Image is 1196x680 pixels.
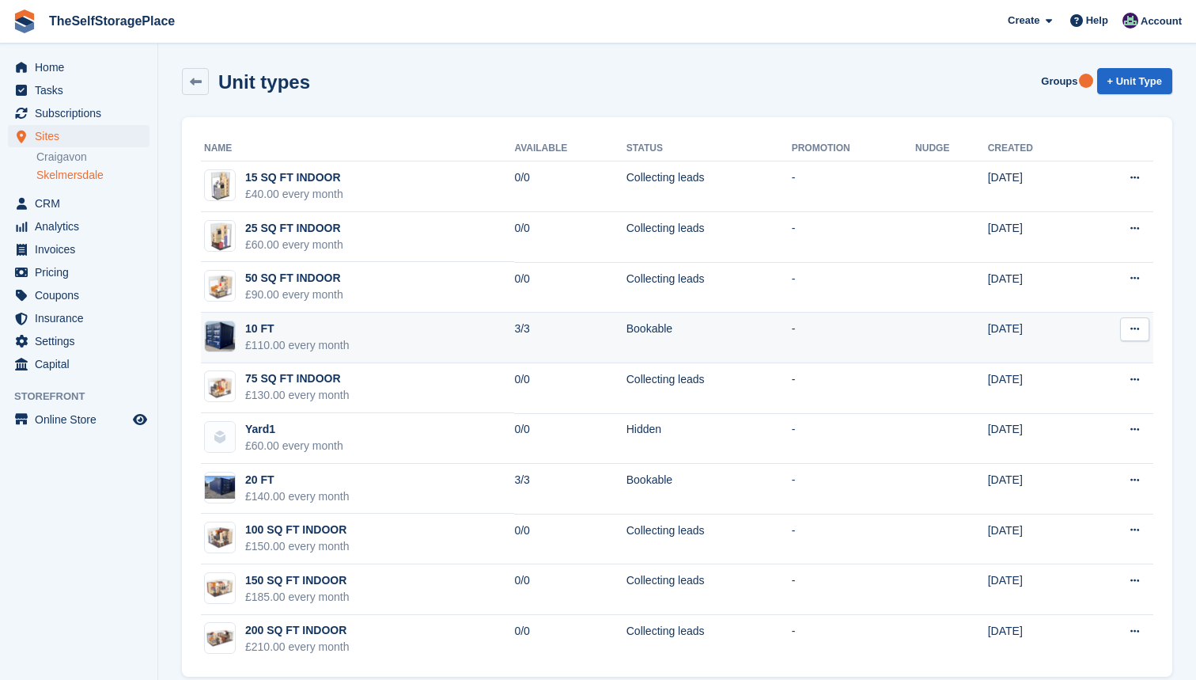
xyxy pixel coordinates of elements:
img: Screenshot%202025-08-07%20at%2011.20.33.png [205,577,235,598]
td: [DATE] [988,413,1084,464]
img: Screenshot%202025-08-07%20at%2011.12.36.png [210,169,231,201]
img: blank-unit-type-icon-ffbac7b88ba66c5e286b0e438baccc4b9c83835d4c34f86887a83fc20ec27e7b.svg [205,422,235,452]
span: CRM [35,192,130,215]
th: Promotion [792,136,915,161]
td: 0/0 [514,212,626,263]
div: 25 SQ FT INDOOR [245,220,343,237]
td: 0/0 [514,514,626,564]
td: [DATE] [988,262,1084,313]
td: [DATE] [988,363,1084,414]
a: menu [8,353,149,375]
span: Coupons [35,284,130,306]
div: Tooltip anchor [1079,74,1093,88]
div: 75 SQ FT INDOOR [245,370,350,387]
td: Collecting leads [626,212,792,263]
td: - [792,313,915,363]
a: Preview store [131,410,149,429]
a: + Unit Type [1097,68,1172,94]
td: 0/0 [514,262,626,313]
h2: Unit types [218,71,310,93]
span: Online Store [35,408,130,431]
td: [DATE] [988,615,1084,665]
img: Screenshot%202025-08-07%20at%2011.15.01.png [205,272,235,301]
td: Collecting leads [626,161,792,212]
td: - [792,161,915,212]
td: - [792,514,915,564]
td: 3/3 [514,313,626,363]
div: 15 SQ FT INDOOR [245,169,343,186]
div: 150 SQ FT INDOOR [245,572,350,589]
img: Screenshot%202025-08-07%20at%2011.18.45.png [205,526,235,549]
img: Sam [1122,13,1138,28]
span: Create [1008,13,1039,28]
div: £140.00 every month [245,488,350,505]
a: Groups [1035,68,1084,94]
img: Screenshot%202025-08-07%20at%2011.21.56.png [205,629,235,648]
span: Subscriptions [35,102,130,124]
a: menu [8,56,149,78]
td: - [792,564,915,615]
div: £40.00 every month [245,186,343,203]
td: - [792,212,915,263]
div: £210.00 every month [245,639,350,655]
span: Storefront [14,389,157,405]
td: Bookable [626,313,792,363]
a: menu [8,284,149,306]
td: [DATE] [988,313,1084,363]
span: Home [35,56,130,78]
td: 0/0 [514,615,626,665]
span: Sites [35,125,130,147]
span: Invoices [35,238,130,260]
a: menu [8,238,149,260]
td: [DATE] [988,514,1084,564]
td: [DATE] [988,464,1084,515]
a: menu [8,125,149,147]
td: - [792,615,915,665]
div: £150.00 every month [245,538,350,555]
a: menu [8,192,149,215]
div: £60.00 every month [245,438,343,454]
span: Insurance [35,307,130,329]
td: 0/0 [514,413,626,464]
a: menu [8,102,149,124]
td: Collecting leads [626,262,792,313]
td: Hidden [626,413,792,464]
td: Collecting leads [626,363,792,414]
div: Yard1 [245,421,343,438]
td: [DATE] [988,212,1084,263]
span: Account [1141,13,1182,29]
div: £60.00 every month [245,237,343,253]
span: Tasks [35,79,130,101]
td: Collecting leads [626,564,792,615]
td: - [792,262,915,313]
a: Skelmersdale [36,168,149,183]
td: - [792,464,915,515]
span: Capital [35,353,130,375]
td: 3/3 [514,464,626,515]
a: menu [8,408,149,431]
div: 10 FT [245,321,350,337]
td: 0/0 [514,161,626,212]
a: menu [8,261,149,283]
th: Nudge [915,136,988,161]
span: Pricing [35,261,130,283]
td: [DATE] [988,564,1084,615]
div: 20 FT [245,472,350,488]
div: £130.00 every month [245,387,350,404]
th: Name [201,136,514,161]
img: stora-icon-8386f47178a22dfd0bd8f6a31ec36ba5ce8667c1dd55bd0f319d3a0aa187defe.svg [13,9,36,33]
span: Settings [35,330,130,352]
th: Created [988,136,1084,161]
div: 50 SQ FT INDOOR [245,270,343,287]
div: 200 SQ FT INDOOR [245,622,350,639]
a: menu [8,215,149,237]
div: £185.00 every month [245,589,350,606]
td: - [792,363,915,414]
span: Help [1086,13,1108,28]
td: 0/0 [514,363,626,414]
a: Craigavon [36,150,149,165]
td: Collecting leads [626,615,792,665]
img: 10foot.png [205,321,235,351]
td: [DATE] [988,161,1084,212]
span: Analytics [35,215,130,237]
